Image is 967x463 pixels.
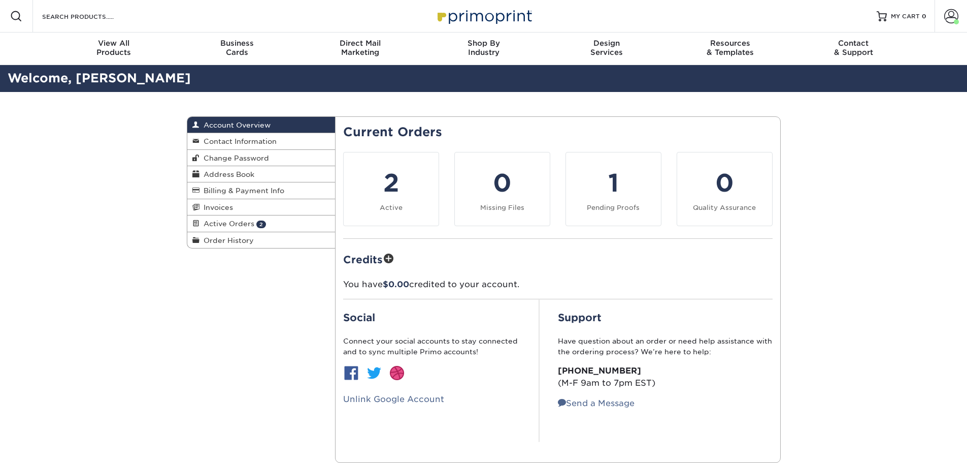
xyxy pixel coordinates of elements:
a: Order History [187,232,336,248]
a: Address Book [187,166,336,182]
h2: Social [343,312,521,324]
div: & Templates [669,39,792,57]
div: Cards [175,39,298,57]
div: & Support [792,39,915,57]
a: View AllProducts [52,33,176,65]
small: Missing Files [480,204,524,211]
span: Contact [792,39,915,48]
a: Change Password [187,150,336,166]
span: Contact Information [199,137,277,145]
span: 0 [922,13,926,20]
span: Account Overview [199,121,271,129]
span: Resources [669,39,792,48]
a: Active Orders 2 [187,215,336,232]
a: 0 Missing Files [454,152,550,226]
h2: Current Orders [343,125,773,140]
a: 1 Pending Proofs [565,152,661,226]
a: Direct MailMarketing [298,33,422,65]
span: Order History [199,236,254,244]
span: Business [175,39,298,48]
div: Industry [422,39,545,57]
a: Contact Information [187,133,336,149]
span: MY CART [891,12,920,21]
a: Account Overview [187,117,336,133]
span: Invoices [199,203,233,211]
a: BusinessCards [175,33,298,65]
a: Invoices [187,199,336,215]
div: 1 [572,165,655,201]
p: Have question about an order or need help assistance with the ordering process? We’re here to help: [558,336,773,357]
a: Unlink Google Account [343,394,444,404]
span: View All [52,39,176,48]
span: Design [545,39,669,48]
span: Direct Mail [298,39,422,48]
p: You have credited to your account. [343,279,773,291]
div: 2 [350,165,432,201]
h2: Support [558,312,773,324]
span: Active Orders [199,220,254,228]
span: Billing & Payment Info [199,187,284,195]
span: Address Book [199,170,254,178]
h2: Credits [343,251,773,267]
div: Products [52,39,176,57]
a: DesignServices [545,33,669,65]
a: Resources& Templates [669,33,792,65]
a: 2 Active [343,152,439,226]
div: Services [545,39,669,57]
a: Send a Message [558,398,635,408]
img: btn-twitter.jpg [366,365,382,381]
div: 0 [461,165,544,201]
span: Change Password [199,154,269,162]
img: btn-dribbble.jpg [389,365,405,381]
p: (M-F 9am to 7pm EST) [558,365,773,389]
a: Billing & Payment Info [187,182,336,199]
span: $0.00 [383,280,409,289]
div: 0 [683,165,766,201]
small: Quality Assurance [693,204,756,211]
img: Primoprint [433,5,535,27]
div: Marketing [298,39,422,57]
small: Active [380,204,403,211]
span: Shop By [422,39,545,48]
a: Contact& Support [792,33,915,65]
img: btn-facebook.jpg [343,365,359,381]
a: 0 Quality Assurance [677,152,773,226]
span: 2 [256,221,266,228]
a: Shop ByIndustry [422,33,545,65]
small: Pending Proofs [587,204,640,211]
strong: [PHONE_NUMBER] [558,366,641,376]
p: Connect your social accounts to stay connected and to sync multiple Primo accounts! [343,336,521,357]
input: SEARCH PRODUCTS..... [41,10,140,22]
